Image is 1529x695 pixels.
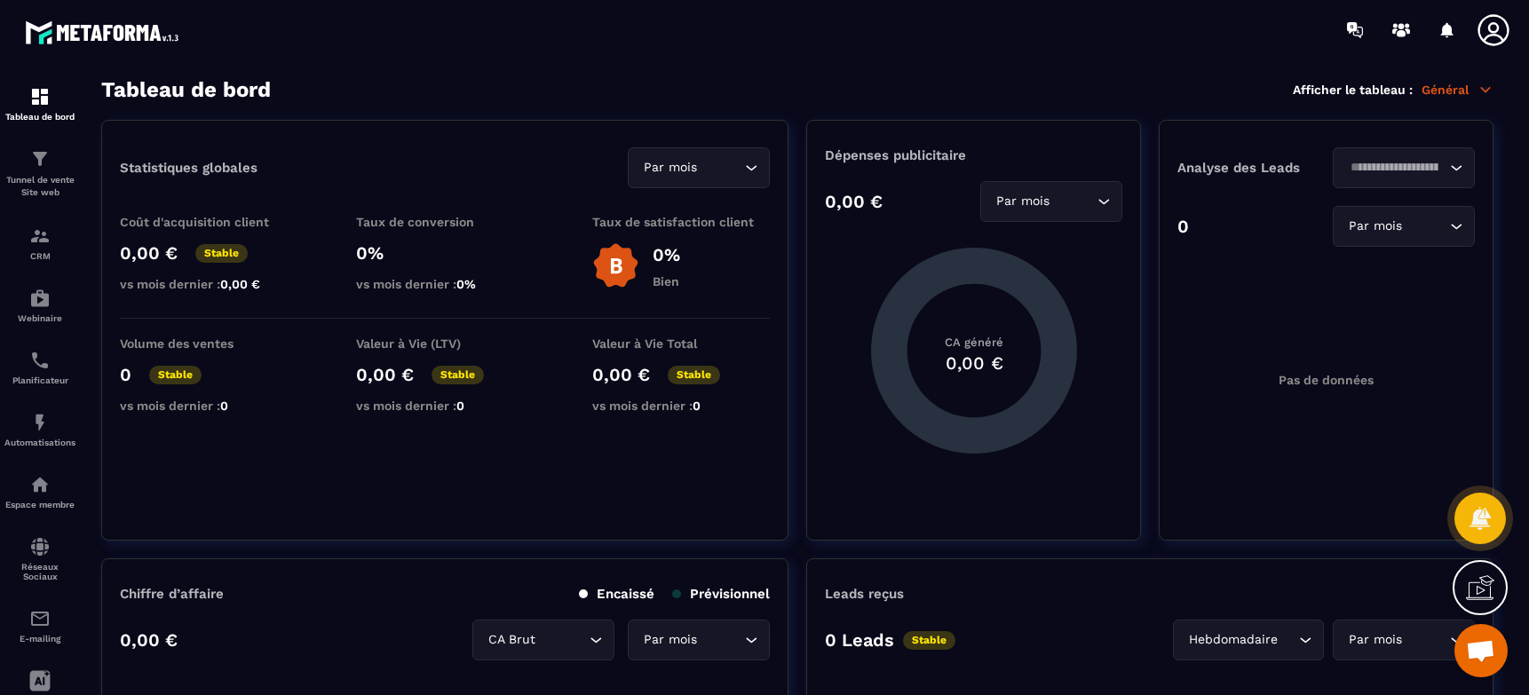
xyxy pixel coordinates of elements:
[592,215,770,229] p: Taux de satisfaction client
[456,399,464,413] span: 0
[825,586,904,602] p: Leads reçus
[356,336,534,351] p: Valeur à Vie (LTV)
[4,523,75,595] a: social-networksocial-networkRéseaux Sociaux
[4,274,75,336] a: automationsautomationsWebinaire
[472,620,614,660] div: Search for option
[4,212,75,274] a: formationformationCRM
[628,147,770,188] div: Search for option
[356,242,534,264] p: 0%
[1406,217,1446,236] input: Search for option
[980,181,1122,222] div: Search for option
[639,158,701,178] span: Par mois
[4,251,75,261] p: CRM
[4,500,75,509] p: Espace membre
[1053,192,1093,211] input: Search for option
[29,86,51,107] img: formation
[4,399,75,461] a: automationsautomationsAutomatisations
[1344,158,1446,178] input: Search for option
[539,630,585,650] input: Search for option
[220,277,260,291] span: 0,00 €
[701,158,741,178] input: Search for option
[1333,206,1475,247] div: Search for option
[356,277,534,291] p: vs mois dernier :
[456,277,476,291] span: 0%
[1333,620,1475,660] div: Search for option
[1454,624,1508,677] div: Ouvrir le chat
[693,399,701,413] span: 0
[1173,620,1324,660] div: Search for option
[4,336,75,399] a: schedulerschedulerPlanificateur
[101,77,271,102] h3: Tableau de bord
[29,474,51,495] img: automations
[592,336,770,351] p: Valeur à Vie Total
[592,242,639,289] img: b-badge-o.b3b20ee6.svg
[4,135,75,212] a: formationformationTunnel de vente Site web
[4,461,75,523] a: automationsautomationsEspace membre
[120,364,131,385] p: 0
[592,364,650,385] p: 0,00 €
[1184,630,1281,650] span: Hebdomadaire
[4,73,75,135] a: formationformationTableau de bord
[4,595,75,657] a: emailemailE-mailing
[120,336,297,351] p: Volume des ventes
[120,160,257,176] p: Statistiques globales
[120,629,178,651] p: 0,00 €
[4,174,75,199] p: Tunnel de vente Site web
[825,147,1122,163] p: Dépenses publicitaire
[1344,217,1406,236] span: Par mois
[1422,82,1493,98] p: Général
[1281,630,1295,650] input: Search for option
[29,536,51,557] img: social-network
[29,350,51,371] img: scheduler
[579,586,654,602] p: Encaissé
[149,366,202,384] p: Stable
[120,277,297,291] p: vs mois dernier :
[1177,160,1326,176] p: Analyse des Leads
[220,399,228,413] span: 0
[672,586,770,602] p: Prévisionnel
[195,244,248,263] p: Stable
[1406,630,1446,650] input: Search for option
[1279,373,1374,387] p: Pas de données
[1293,83,1413,97] p: Afficher le tableau :
[120,586,224,602] p: Chiffre d’affaire
[29,225,51,247] img: formation
[4,438,75,447] p: Automatisations
[668,366,720,384] p: Stable
[120,215,297,229] p: Coût d'acquisition client
[120,242,178,264] p: 0,00 €
[825,629,894,651] p: 0 Leads
[1333,147,1475,188] div: Search for option
[29,148,51,170] img: formation
[1344,630,1406,650] span: Par mois
[639,630,701,650] span: Par mois
[484,630,539,650] span: CA Brut
[653,274,680,288] p: Bien
[628,620,770,660] div: Search for option
[825,191,883,212] p: 0,00 €
[4,112,75,122] p: Tableau de bord
[653,244,680,265] p: 0%
[1177,216,1189,237] p: 0
[356,215,534,229] p: Taux de conversion
[701,630,741,650] input: Search for option
[120,399,297,413] p: vs mois dernier :
[4,562,75,581] p: Réseaux Sociaux
[356,364,414,385] p: 0,00 €
[903,631,955,650] p: Stable
[992,192,1053,211] span: Par mois
[29,608,51,629] img: email
[4,634,75,644] p: E-mailing
[25,16,185,49] img: logo
[592,399,770,413] p: vs mois dernier :
[29,412,51,433] img: automations
[356,399,534,413] p: vs mois dernier :
[432,366,484,384] p: Stable
[4,313,75,323] p: Webinaire
[4,375,75,385] p: Planificateur
[29,288,51,309] img: automations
